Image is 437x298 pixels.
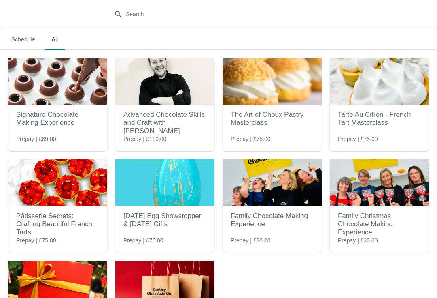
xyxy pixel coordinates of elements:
[8,159,107,206] img: Pâtisserie Secrets: Crafting Beautiful French Tarts
[338,135,378,143] span: Prepay | £75.00
[330,159,429,206] img: Family Christmas Chocolate Making Experience
[123,208,206,232] h2: [DATE] Egg Showstopper & [DATE] Gifts
[231,107,314,131] h2: The Art of Choux Pastry Masterclass
[16,107,99,131] h2: Signature Chocolate Making Experience
[338,208,421,240] h2: Family Christmas Chocolate Making Experience
[5,32,41,47] span: Schedule
[231,208,314,232] h2: Family Chocolate Making Experience
[223,159,322,206] img: Family Chocolate Making Experience
[16,236,56,244] span: Prepay | £75.00
[16,135,56,143] span: Prepay | £69.00
[45,32,65,47] span: All
[16,208,99,240] h2: Pâtisserie Secrets: Crafting Beautiful French Tarts
[123,135,166,143] span: Prepay | £110.00
[8,58,107,105] img: Signature Chocolate Making Experience
[123,236,163,244] span: Prepay | £75.00
[123,107,206,139] h2: Advanced Chocolate Skills and Craft with [PERSON_NAME]
[338,107,421,131] h2: Tarte Au Citron - French Tart Masterclass
[338,236,378,244] span: Prepay | £30.00
[115,58,214,105] img: Advanced Chocolate Skills and Craft with Kevin Reay
[330,58,429,105] img: Tarte Au Citron - French Tart Masterclass
[125,7,328,21] input: Search
[115,159,214,206] img: Easter Egg Showstopper & Easter Gifts
[231,135,271,143] span: Prepay | £75.00
[223,58,322,105] img: The Art of Choux Pastry Masterclass
[231,236,271,244] span: Prepay | £30.00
